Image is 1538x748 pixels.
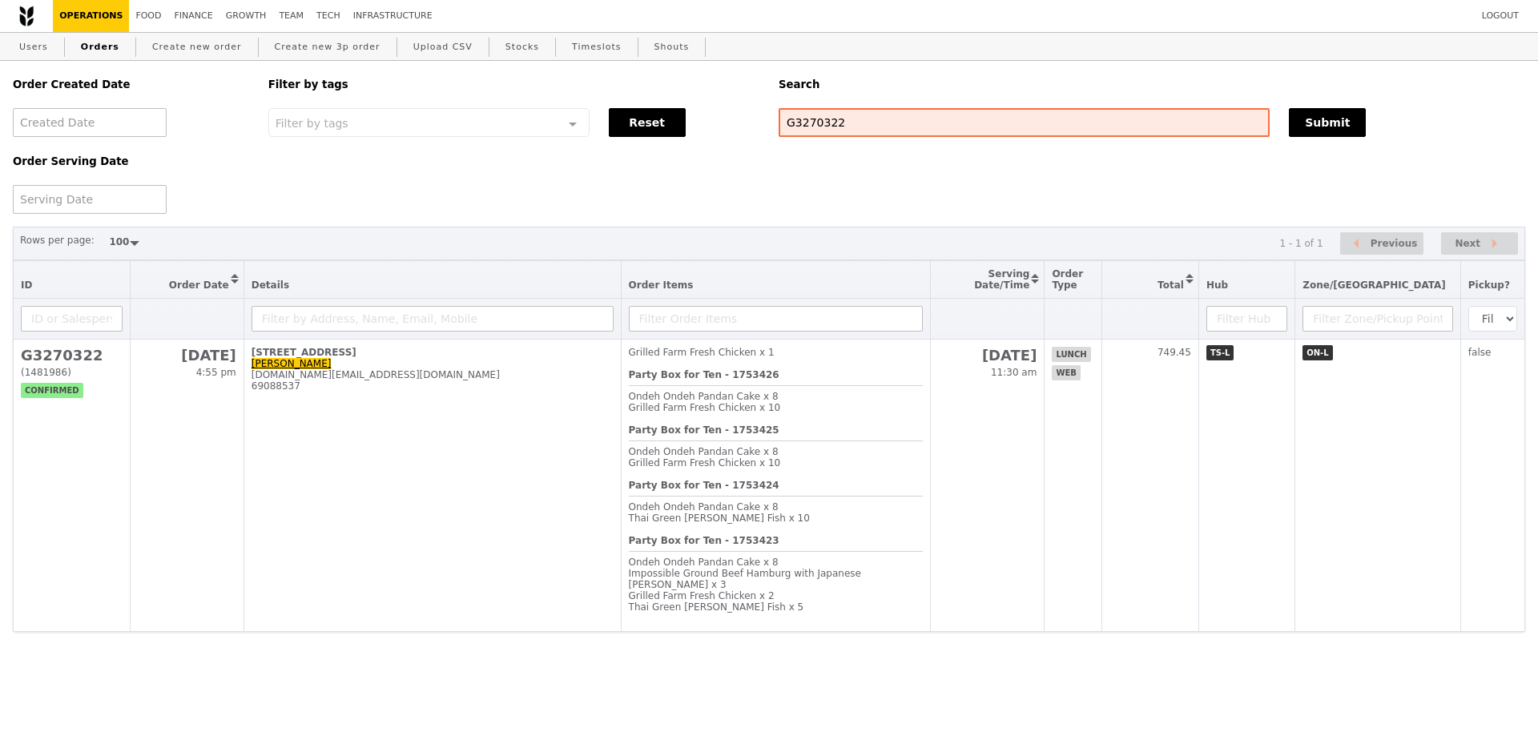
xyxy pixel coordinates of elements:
span: Impossible Ground Beef Hamburg with Japanese [PERSON_NAME] x 3 [629,568,861,590]
input: Search any field [779,108,1270,137]
input: Filter Order Items [629,306,923,332]
a: Stocks [499,33,546,62]
span: Ondeh Ondeh Pandan Cake x 8 [629,557,779,568]
span: Grilled Farm Fresh Chicken x 10 [629,457,781,469]
b: Party Box for Ten - 1753423 [629,535,779,546]
span: false [1468,347,1492,358]
h5: Search [779,78,1525,90]
button: Submit [1289,108,1366,137]
input: Filter by Address, Name, Email, Mobile [252,306,614,332]
input: Filter Zone/Pickup Point [1302,306,1453,332]
span: ID [21,279,32,291]
span: Details [252,279,289,291]
h2: [DATE] [938,347,1037,364]
div: 1 - 1 of 1 [1279,238,1323,249]
span: lunch [1052,347,1090,362]
a: Shouts [648,33,696,62]
span: Pickup? [1468,279,1510,291]
div: 69088537 [252,380,614,392]
span: Ondeh Ondeh Pandan Cake x 8 [629,501,779,513]
span: 4:55 pm [196,367,236,378]
b: Party Box for Ten - 1753425 [629,424,779,436]
button: Previous [1340,232,1423,255]
span: Thai Green [PERSON_NAME] Fish x 10 [629,513,810,524]
h2: [DATE] [138,347,236,364]
a: [PERSON_NAME] [252,358,332,369]
img: Grain logo [19,6,34,26]
input: Serving Date [13,185,167,214]
span: ON-L [1302,345,1332,360]
span: Thai Green [PERSON_NAME] Fish x 5 [629,601,804,613]
button: Next [1441,232,1518,255]
span: Previous [1371,234,1418,253]
label: Rows per page: [20,232,95,248]
span: confirmed [21,383,83,398]
input: ID or Salesperson name [21,306,123,332]
span: TS-L [1206,345,1234,360]
span: web [1052,365,1080,380]
span: Grilled Farm Fresh Chicken x 10 [629,402,781,413]
a: Users [13,33,54,62]
span: Zone/[GEOGRAPHIC_DATA] [1302,279,1446,291]
span: Ondeh Ondeh Pandan Cake x 8 [629,391,779,402]
a: Create new order [146,33,248,62]
span: Order Type [1052,268,1083,291]
input: Created Date [13,108,167,137]
a: Create new 3p order [268,33,387,62]
a: Upload CSV [407,33,479,62]
b: Party Box for Ten - 1753424 [629,480,779,491]
a: Orders [74,33,126,62]
div: [STREET_ADDRESS] [252,347,614,358]
b: Party Box for Ten - 1753426 [629,369,779,380]
button: Reset [609,108,686,137]
span: 11:30 am [991,367,1037,378]
div: [DOMAIN_NAME][EMAIL_ADDRESS][DOMAIN_NAME] [252,369,614,380]
h5: Order Serving Date [13,155,249,167]
span: Next [1455,234,1480,253]
span: Hub [1206,279,1228,291]
a: Timeslots [566,33,627,62]
span: Filter by tags [276,115,348,130]
span: Order Items [629,279,694,291]
input: Filter Hub [1206,306,1287,332]
h5: Order Created Date [13,78,249,90]
h5: Filter by tags [268,78,759,90]
h2: G3270322 [21,347,123,364]
span: Grilled Farm Fresh Chicken x 2 [629,590,775,601]
span: 749.45 [1158,347,1191,358]
span: Ondeh Ondeh Pandan Cake x 8 [629,446,779,457]
div: (1481986) [21,367,123,378]
div: Grilled Farm Fresh Chicken x 1 [629,347,923,358]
